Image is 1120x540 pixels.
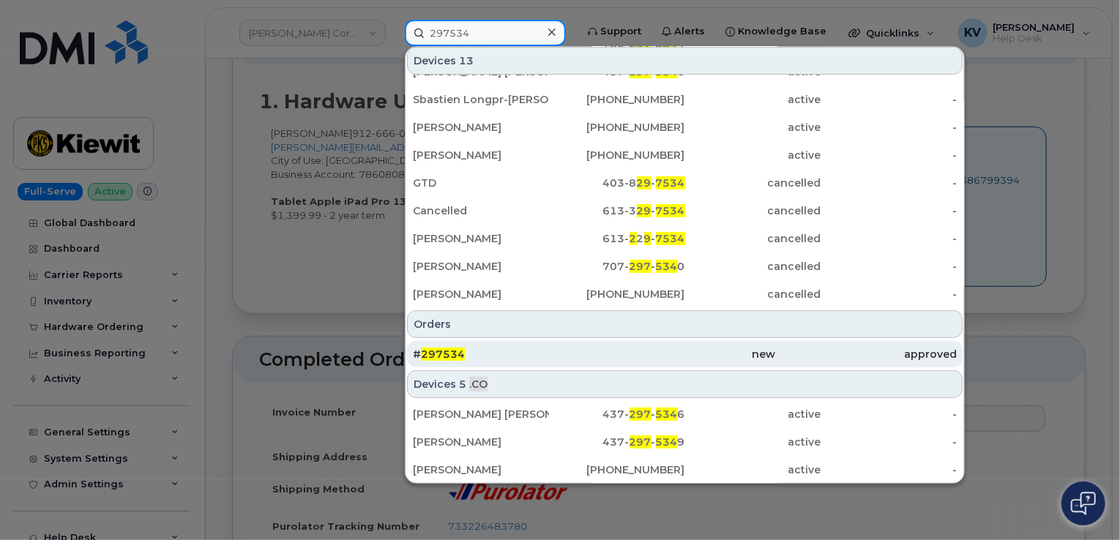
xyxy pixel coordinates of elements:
[685,203,821,218] div: cancelled
[685,462,821,477] div: active
[549,287,685,301] div: [PHONE_NUMBER]
[685,148,821,162] div: active
[413,148,549,162] div: [PERSON_NAME]
[821,231,957,246] div: -
[821,287,957,301] div: -
[413,203,549,218] div: Cancelled
[1071,492,1096,515] img: Open chat
[656,408,678,421] span: 534
[413,407,549,421] div: [PERSON_NAME] [PERSON_NAME]
[407,225,963,252] a: [PERSON_NAME]613-229-7534cancelled-
[407,114,963,140] a: [PERSON_NAME][PHONE_NUMBER]active-
[549,176,685,190] div: 403-8 -
[549,435,685,449] div: 437- - 9
[407,170,963,196] a: GTD403-829-7534cancelled-
[630,232,637,245] span: 2
[821,120,957,135] div: -
[413,347,594,361] div: #
[413,259,549,274] div: [PERSON_NAME]
[637,176,652,190] span: 29
[685,231,821,246] div: cancelled
[821,176,957,190] div: -
[821,203,957,218] div: -
[630,260,652,273] span: 297
[413,231,549,246] div: [PERSON_NAME]
[407,341,963,367] a: #297534newapproved
[656,435,678,449] span: 534
[594,347,776,361] div: new
[630,435,652,449] span: 297
[413,92,549,107] div: Sbastien Longpr-[PERSON_NAME]
[549,120,685,135] div: [PHONE_NUMBER]
[413,435,549,449] div: [PERSON_NAME]
[469,377,488,391] span: .CO
[407,370,963,398] div: Devices
[656,176,685,190] span: 7534
[407,310,963,338] div: Orders
[821,259,957,274] div: -
[656,260,678,273] span: 534
[685,407,821,421] div: active
[821,462,957,477] div: -
[407,86,963,113] a: Sbastien Longpr-[PERSON_NAME][PHONE_NUMBER]active-
[421,348,465,361] span: 297534
[549,92,685,107] div: [PHONE_NUMBER]
[821,92,957,107] div: -
[549,203,685,218] div: 613-3 -
[405,20,566,46] input: Find something...
[407,281,963,307] a: [PERSON_NAME][PHONE_NUMBER]cancelled-
[407,457,963,483] a: [PERSON_NAME][PHONE_NUMBER]active-
[549,462,685,477] div: [PHONE_NUMBER]
[775,347,957,361] div: approved
[685,120,821,135] div: active
[549,259,685,274] div: 707- - 0
[407,198,963,224] a: Cancelled613-329-7534cancelled-
[459,53,474,68] span: 13
[821,407,957,421] div: -
[549,148,685,162] div: [PHONE_NUMBER]
[549,407,685,421] div: 437- - 6
[407,401,963,427] a: [PERSON_NAME] [PERSON_NAME]437-297-5346active-
[630,408,652,421] span: 297
[685,176,821,190] div: cancelled
[413,176,549,190] div: GTD
[407,253,963,280] a: [PERSON_NAME]707-297-5340cancelled-
[407,47,963,75] div: Devices
[685,259,821,274] div: cancelled
[413,120,549,135] div: [PERSON_NAME]
[407,59,963,85] a: [PERSON_NAME] [PERSON_NAME]437-297-5346active-
[459,377,466,391] span: 5
[685,92,821,107] div: active
[644,232,652,245] span: 9
[656,204,685,217] span: 7534
[413,287,549,301] div: [PERSON_NAME]
[407,429,963,455] a: [PERSON_NAME]437-297-5349active-
[549,231,685,246] div: 613- 2 -
[637,204,652,217] span: 29
[821,148,957,162] div: -
[656,232,685,245] span: 7534
[407,142,963,168] a: [PERSON_NAME][PHONE_NUMBER]active-
[685,287,821,301] div: cancelled
[413,462,549,477] div: [PERSON_NAME]
[821,435,957,449] div: -
[685,435,821,449] div: active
